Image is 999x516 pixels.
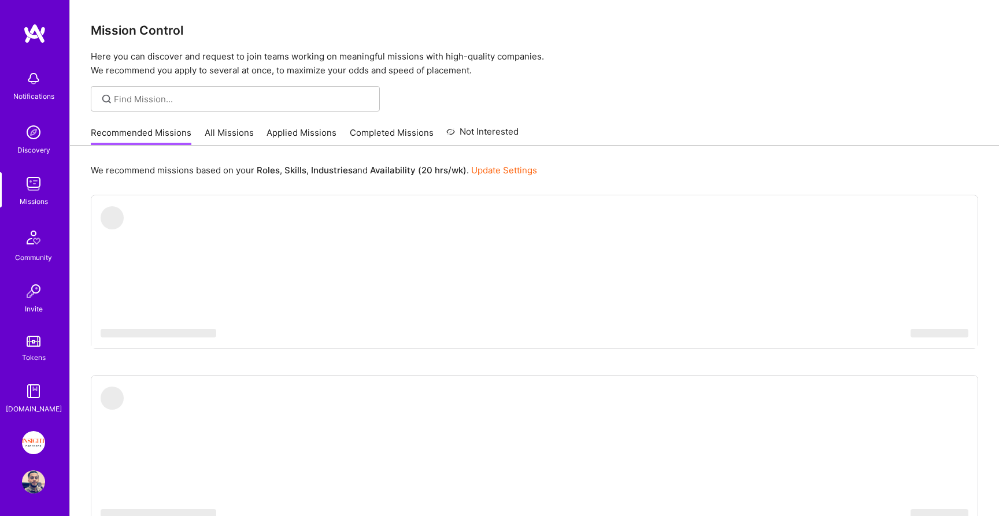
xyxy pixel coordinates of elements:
[91,127,191,146] a: Recommended Missions
[91,164,537,176] p: We recommend missions based on your , , and .
[350,127,434,146] a: Completed Missions
[25,303,43,315] div: Invite
[17,144,50,156] div: Discovery
[446,125,519,146] a: Not Interested
[22,470,45,493] img: User Avatar
[114,93,371,105] input: overall type: UNKNOWN_TYPE server type: NO_SERVER_DATA heuristic type: UNKNOWN_TYPE label: Find M...
[13,90,54,102] div: Notifications
[22,172,45,195] img: teamwork
[19,470,48,493] a: User Avatar
[20,195,48,207] div: Missions
[205,127,254,146] a: All Missions
[19,431,48,454] a: Insight Partners: Data & AI - Sourcing
[22,380,45,403] img: guide book
[27,336,40,347] img: tokens
[267,127,336,146] a: Applied Missions
[91,23,978,38] h3: Mission Control
[6,403,62,415] div: [DOMAIN_NAME]
[15,251,52,263] div: Community
[284,165,306,176] b: Skills
[257,165,280,176] b: Roles
[22,431,45,454] img: Insight Partners: Data & AI - Sourcing
[100,92,113,106] i: icon SearchGrey
[311,165,353,176] b: Industries
[370,165,467,176] b: Availability (20 hrs/wk)
[20,224,47,251] img: Community
[471,165,537,176] a: Update Settings
[22,280,45,303] img: Invite
[91,50,978,77] p: Here you can discover and request to join teams working on meaningful missions with high-quality ...
[22,351,46,363] div: Tokens
[23,23,46,44] img: logo
[22,121,45,144] img: discovery
[22,67,45,90] img: bell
